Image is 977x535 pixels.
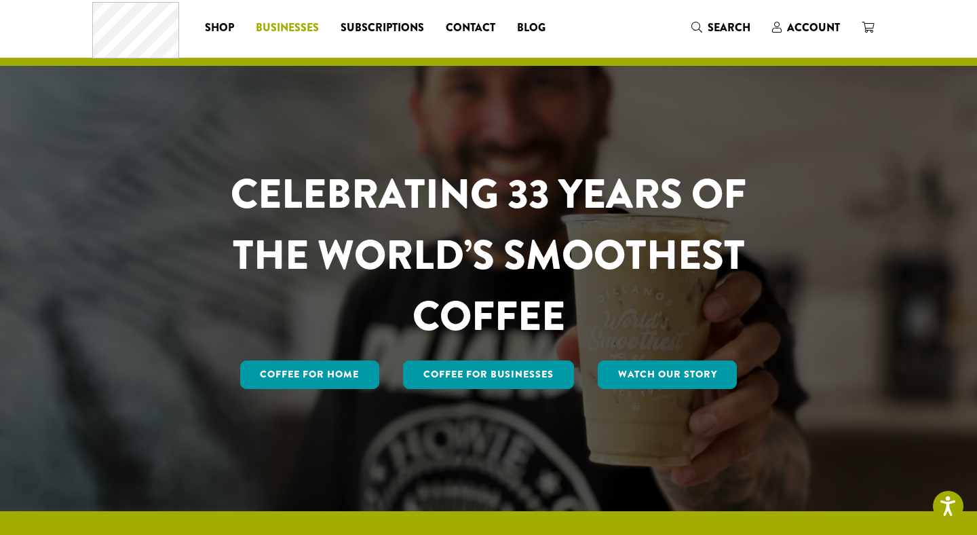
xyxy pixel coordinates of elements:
[256,20,319,37] span: Businesses
[681,16,761,39] a: Search
[517,20,545,37] span: Blog
[598,361,737,389] a: Watch Our Story
[403,361,574,389] a: Coffee For Businesses
[191,164,786,347] h1: CELEBRATING 33 YEARS OF THE WORLD’S SMOOTHEST COFFEE
[205,20,234,37] span: Shop
[194,17,245,39] a: Shop
[708,20,750,35] span: Search
[240,361,380,389] a: Coffee for Home
[787,20,840,35] span: Account
[341,20,424,37] span: Subscriptions
[446,20,495,37] span: Contact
